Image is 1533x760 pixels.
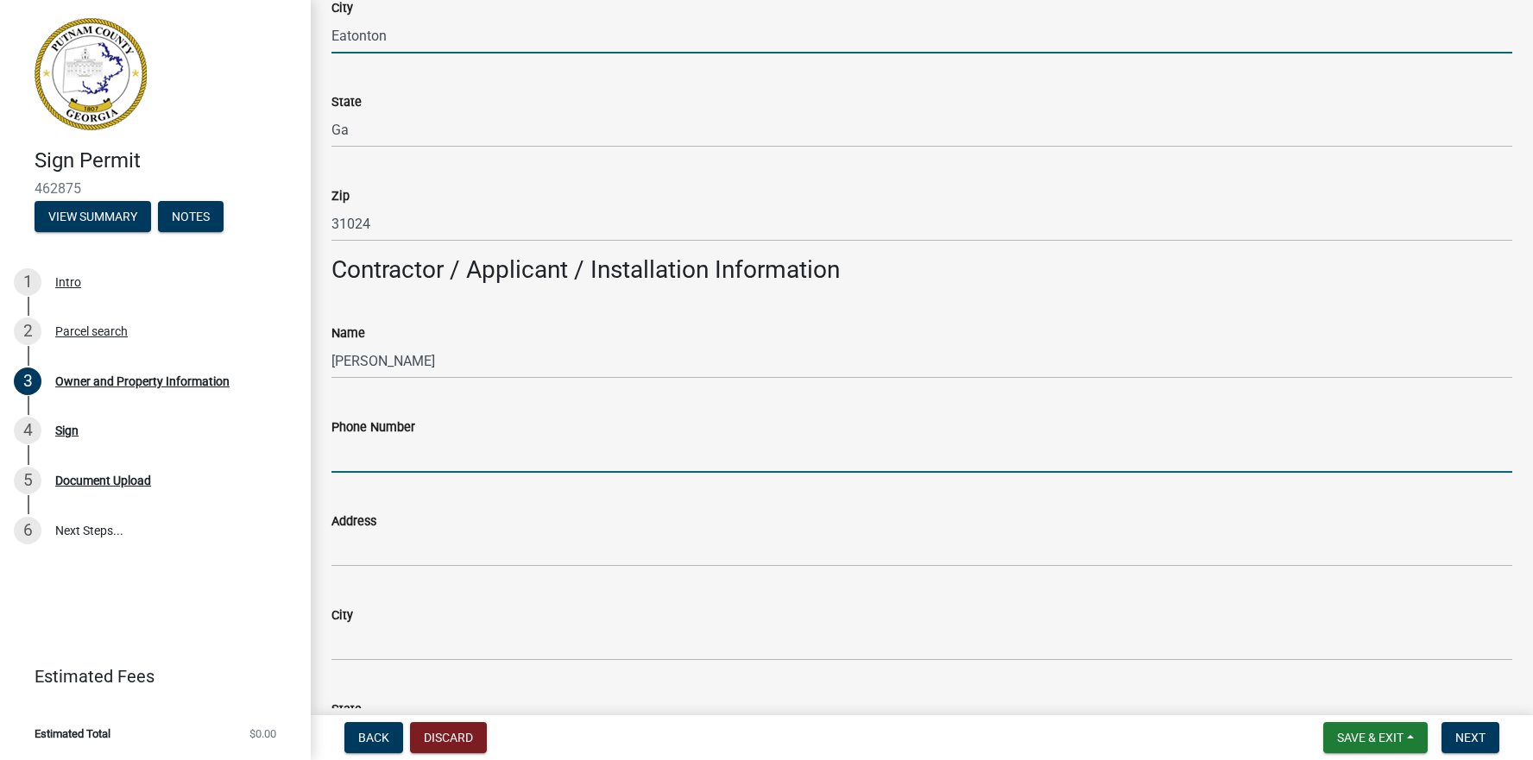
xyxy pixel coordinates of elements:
label: City [331,3,353,15]
a: Estimated Fees [14,659,283,694]
label: City [331,610,353,622]
span: $0.00 [249,728,276,739]
div: 5 [14,467,41,494]
button: Back [344,722,403,753]
div: 3 [14,367,41,395]
label: Phone Number [331,422,415,434]
span: Next [1455,731,1486,744]
div: Document Upload [55,474,151,487]
div: 4 [14,417,41,444]
wm-modal-confirm: Notes [158,210,224,224]
button: Discard [410,722,487,753]
label: Address [331,516,376,528]
div: Intro [55,276,81,288]
label: State [331,97,362,109]
label: Name [331,328,365,340]
button: Save & Exit [1323,722,1428,753]
label: Zip [331,191,350,203]
span: Save & Exit [1337,731,1404,744]
wm-modal-confirm: Summary [35,210,151,224]
span: Estimated Total [35,728,110,739]
div: Parcel search [55,325,128,337]
button: Notes [158,201,224,232]
div: Owner and Property Information [55,375,230,387]
label: State [331,704,362,716]
div: 1 [14,268,41,296]
span: 462875 [35,180,276,197]
h4: Sign Permit [35,148,297,173]
h3: Contractor / Applicant / Installation Information [331,255,1512,285]
div: 2 [14,317,41,345]
div: Sign [55,424,79,437]
button: View Summary [35,201,151,232]
img: Putnam County, Georgia [35,18,147,130]
div: 6 [14,517,41,544]
span: Back [358,731,389,744]
button: Next [1442,722,1499,753]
